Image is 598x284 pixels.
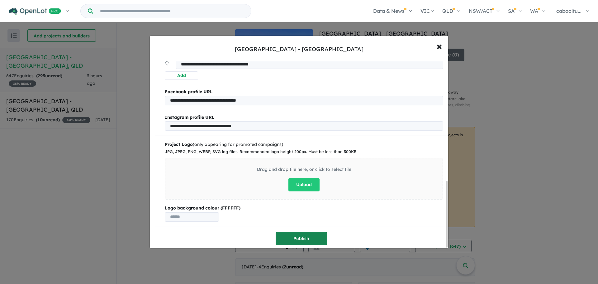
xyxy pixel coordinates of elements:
[288,178,320,191] button: Upload
[94,4,250,18] input: Try estate name, suburb, builder or developer
[276,232,327,245] button: Publish
[165,71,198,80] button: Add
[165,142,193,147] b: Project Logo
[165,114,215,120] b: Instagram profile URL
[436,39,442,53] span: ×
[235,45,363,53] div: [GEOGRAPHIC_DATA] - [GEOGRAPHIC_DATA]
[165,61,169,65] img: drag.svg
[165,148,443,155] div: JPG, JPEG, PNG, WEBP, SVG log files. Recommended logo height 200px. Must be less than 300KB
[9,7,61,15] img: Openlot PRO Logo White
[257,166,351,173] div: Drag and drop file here, or click to select file
[165,205,443,212] b: Logo background colour (FFFFFF)
[165,141,443,148] div: (only appearing for promoted campaigns)
[165,89,213,94] b: Facebook profile URL
[556,8,581,14] span: cabooltu...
